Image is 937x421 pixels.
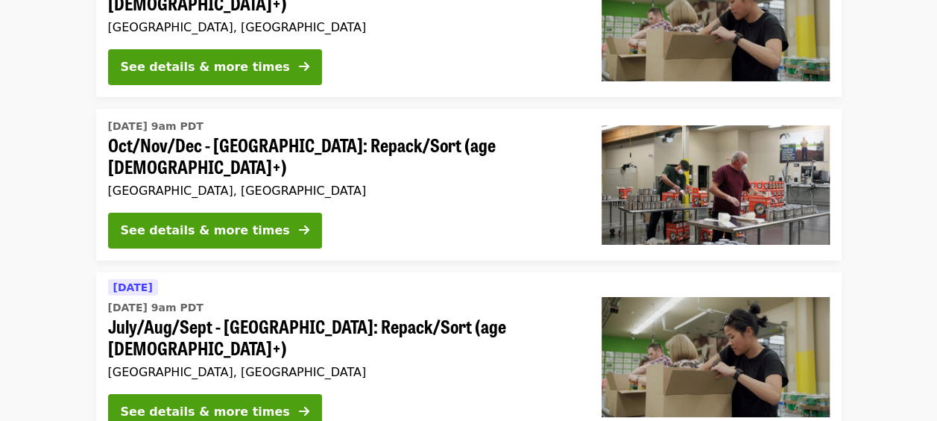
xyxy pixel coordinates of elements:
button: See details & more times [108,213,322,249]
img: July/Aug/Sept - Portland: Repack/Sort (age 8+) organized by Oregon Food Bank [602,297,830,417]
time: [DATE] 9am PDT [108,119,204,134]
time: [DATE] 9am PDT [108,300,204,316]
div: [GEOGRAPHIC_DATA], [GEOGRAPHIC_DATA] [108,184,578,198]
span: [DATE] [113,281,153,293]
button: See details & more times [108,49,322,85]
div: See details & more times [121,222,290,240]
i: arrow-right icon [299,223,309,237]
i: arrow-right icon [299,405,309,419]
img: Oct/Nov/Dec - Portland: Repack/Sort (age 16+) organized by Oregon Food Bank [602,125,830,245]
span: Oct/Nov/Dec - [GEOGRAPHIC_DATA]: Repack/Sort (age [DEMOGRAPHIC_DATA]+) [108,134,578,178]
div: [GEOGRAPHIC_DATA], [GEOGRAPHIC_DATA] [108,20,578,34]
div: [GEOGRAPHIC_DATA], [GEOGRAPHIC_DATA] [108,365,578,379]
div: See details & more times [121,58,290,76]
span: July/Aug/Sept - [GEOGRAPHIC_DATA]: Repack/Sort (age [DEMOGRAPHIC_DATA]+) [108,316,578,359]
i: arrow-right icon [299,60,309,74]
a: See details for "Oct/Nov/Dec - Portland: Repack/Sort (age 16+)" [96,109,842,261]
div: See details & more times [121,403,290,421]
